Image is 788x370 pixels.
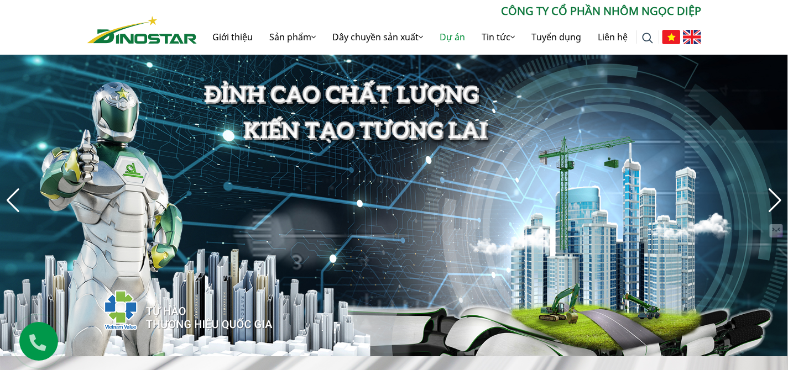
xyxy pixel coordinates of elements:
a: Tuyển dụng [523,19,589,55]
a: Sản phẩm [261,19,324,55]
div: Next slide [768,188,782,213]
img: thqg [71,270,274,345]
a: Liên hệ [589,19,636,55]
a: Dây chuyền sản xuất [324,19,431,55]
img: Tiếng Việt [662,30,680,44]
a: Giới thiệu [204,19,261,55]
a: Nhôm Dinostar [87,14,197,43]
div: Previous slide [6,188,20,213]
a: Tin tức [473,19,523,55]
img: English [683,30,701,44]
img: Nhôm Dinostar [87,16,197,44]
a: Dự án [431,19,473,55]
img: search [642,33,653,44]
p: CÔNG TY CỔ PHẦN NHÔM NGỌC DIỆP [197,3,701,19]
